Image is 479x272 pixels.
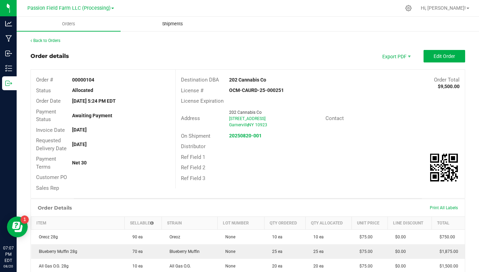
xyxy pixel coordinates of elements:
span: License # [181,87,203,94]
span: Payment Status [36,109,56,123]
span: Order # [36,77,53,83]
span: Ref Field 2 [181,164,205,171]
strong: [DATE] [72,142,87,147]
span: NY [248,122,254,127]
span: Orders [53,21,85,27]
th: Strain [162,217,218,230]
span: Payment Terms [36,156,56,170]
iframe: Resource center unread badge [20,215,29,224]
span: Customer PO [36,174,67,180]
span: $1,875.00 [436,249,458,254]
span: $0.00 [392,264,406,269]
strong: OCM-CAURD-25-000251 [229,87,284,93]
span: Address [181,115,200,121]
span: 25 ea [269,249,282,254]
span: Destination DBA [181,77,219,83]
h1: Order Details [38,205,72,211]
span: , [247,122,248,127]
inline-svg: Manufacturing [5,35,12,42]
div: Manage settings [404,5,413,11]
strong: 00000104 [72,77,94,83]
span: Distributor [181,143,206,150]
th: Line Discount [387,217,432,230]
span: All Gas O.G. [166,264,191,269]
strong: Awaiting Payment [72,113,112,118]
span: 202 Cannabis Co [229,110,262,115]
a: 20250820-001 [229,133,262,138]
iframe: Resource center [7,216,28,237]
span: 10 ea [129,264,143,269]
span: $750.00 [436,235,455,239]
a: Back to Orders [31,38,60,43]
span: 10 ea [310,235,324,239]
span: None [222,249,235,254]
span: 20 ea [269,264,282,269]
span: Blueberry Muffin [166,249,200,254]
strong: $9,500.00 [438,84,460,89]
a: Shipments [121,17,225,31]
span: Ref Field 3 [181,175,205,181]
div: Order details [31,52,69,60]
span: On Shipment [181,133,210,139]
p: 08/20 [3,264,14,269]
th: Item [31,217,125,230]
inline-svg: Inventory [5,65,12,72]
span: [STREET_ADDRESS] [229,116,265,121]
span: License Expiration [181,98,224,104]
span: $0.00 [392,249,406,254]
span: $75.00 [356,264,373,269]
span: Order Date [36,98,61,104]
span: Contact [325,115,344,121]
inline-svg: Inbound [5,50,12,57]
span: $75.00 [356,235,373,239]
qrcode: 00000104 [430,154,458,181]
th: Qty Ordered [264,217,306,230]
span: Oreoz 28g [35,235,58,239]
span: All Gas O.G. 28g [35,264,69,269]
img: Scan me! [430,154,458,181]
span: Passion Field Farm LLC (Processing) [27,5,111,11]
span: 70 ea [129,249,143,254]
th: Total [432,217,465,230]
inline-svg: Analytics [5,20,12,27]
span: Requested Delivery Date [36,137,67,152]
span: None [222,235,235,239]
span: 20 ea [310,264,324,269]
th: Lot Number [218,217,264,230]
span: Blueberry Muffin 28g [35,249,77,254]
span: Sales Rep [36,185,59,191]
a: Orders [17,17,121,31]
span: Ref Field 1 [181,154,205,160]
span: Status [36,87,51,94]
strong: [DATE] [72,127,87,133]
span: Garnerville [229,122,249,127]
span: 25 ea [310,249,324,254]
span: Edit Order [434,53,455,59]
li: Export PDF [375,50,417,62]
strong: Net 30 [72,160,87,165]
span: $1,500.00 [436,264,458,269]
span: Invoice Date [36,127,65,133]
strong: [DATE] 5:24 PM EDT [72,98,116,104]
strong: 202 Cannabis Co [229,77,266,83]
strong: Allocated [72,87,93,93]
span: Print All Labels [430,205,458,210]
span: 10 ea [269,235,282,239]
span: Hi, [PERSON_NAME]! [421,5,466,11]
span: Oreoz [166,235,180,239]
p: 07:07 PM EDT [3,245,14,264]
span: None [222,264,235,269]
th: Sellable [125,217,162,230]
span: Shipments [153,21,192,27]
th: Unit Price [352,217,388,230]
span: $0.00 [392,235,406,239]
button: Edit Order [424,50,465,62]
span: 10923 [255,122,267,127]
inline-svg: Outbound [5,80,12,87]
span: Order Total [434,77,460,83]
th: Qty Allocated [306,217,352,230]
span: $75.00 [356,249,373,254]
